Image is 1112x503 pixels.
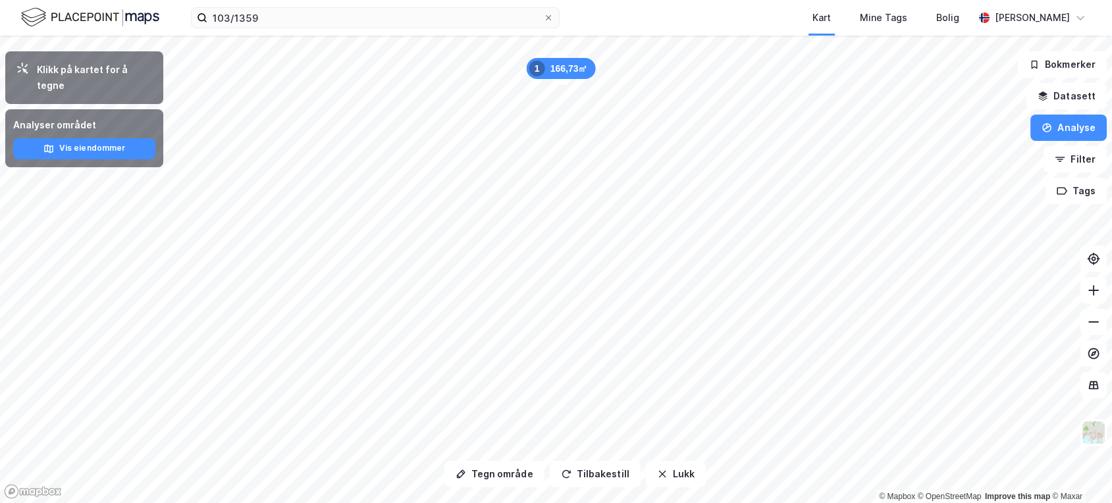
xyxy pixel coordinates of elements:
[995,10,1070,26] div: [PERSON_NAME]
[936,10,959,26] div: Bolig
[207,8,543,28] input: Søk på adresse, matrikkel, gårdeiere, leietakere eller personer
[1046,440,1112,503] div: Kontrollprogram for chat
[1081,420,1106,445] img: Z
[444,461,544,487] button: Tegn område
[879,492,915,501] a: Mapbox
[13,138,155,159] button: Vis eiendommer
[1044,146,1107,172] button: Filter
[21,6,159,29] img: logo.f888ab2527a4732fd821a326f86c7f29.svg
[1026,83,1107,109] button: Datasett
[550,461,641,487] button: Tilbakestill
[985,492,1050,501] a: Improve this map
[527,58,596,79] div: Map marker
[37,62,153,93] div: Klikk på kartet for å tegne
[4,484,62,499] a: Mapbox homepage
[1046,440,1112,503] iframe: Chat Widget
[1046,178,1107,204] button: Tags
[646,461,706,487] button: Lukk
[1030,115,1107,141] button: Analyse
[1018,51,1107,78] button: Bokmerker
[812,10,831,26] div: Kart
[13,117,155,133] div: Analyser området
[918,492,982,501] a: OpenStreetMap
[860,10,907,26] div: Mine Tags
[529,61,545,76] div: 1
